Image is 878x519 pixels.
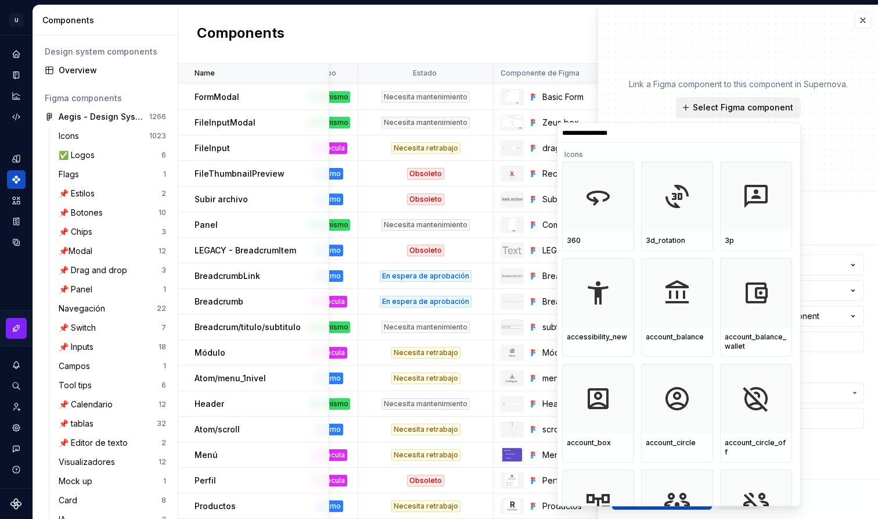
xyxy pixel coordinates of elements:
[542,270,609,282] div: Breadcrumb Link
[7,377,26,395] button: Search ⌘K
[45,92,166,104] div: Figma components
[542,475,609,486] div: Perfil
[59,322,100,334] div: 📌 Switch
[54,223,171,241] a: 📌 Chips3
[195,321,301,333] p: Breadcrum/titulo/subtitulo
[195,117,256,128] p: FileInputModal
[7,170,26,189] a: Components
[646,236,708,245] div: 3d_rotation
[40,108,171,126] a: Aegis - Design System1266
[59,341,98,353] div: 📌 Inputs
[725,236,787,245] div: 3p
[195,296,243,307] p: Breadcrumb
[693,102,793,113] span: Select Figma component
[59,437,132,449] div: 📌 Editor de texto
[54,127,171,145] a: Icons1023
[195,270,260,282] p: BreadcrumbLink
[59,418,98,429] div: 📌 tablas
[542,398,609,410] div: Header
[54,184,171,203] a: 📌 Estilos2
[195,424,240,435] p: Atom/scroll
[161,266,166,275] div: 3
[502,197,523,201] img: Subir archivo
[7,418,26,437] a: Settings
[7,439,26,458] button: Contact support
[45,46,166,58] div: Design system components
[509,218,516,232] img: Component 2
[161,151,166,160] div: 6
[413,69,437,78] p: Estado
[59,245,97,257] div: 📌Modal
[59,149,99,161] div: ✅ Logos
[382,117,470,128] div: Necesita mantenimiento
[59,303,110,314] div: Navegación
[161,496,166,505] div: 8
[725,332,787,351] div: account_balance_wallet
[59,130,84,142] div: Icons
[59,207,107,219] div: 📌 Botones
[157,419,166,428] div: 32
[195,69,215,78] p: Name
[54,261,171,280] a: 📌 Drag and drop3
[195,449,218,461] p: Menú
[161,381,166,390] div: 6
[382,91,470,103] div: Necesita mantenimiento
[59,360,95,372] div: Campos
[7,149,26,168] a: Design tokens
[59,475,97,487] div: Mock up
[380,296,472,307] div: En espera de aprobación
[7,356,26,374] div: Notifications
[54,242,171,260] a: 📌Modal12
[542,117,609,128] div: Zeus box
[195,219,218,231] p: Panel
[7,212,26,231] div: Storybook stories
[382,219,470,231] div: Necesita mantenimiento
[542,347,609,359] div: Módulo
[59,456,120,468] div: Visualizadores
[10,498,22,510] a: Supernova Logo
[7,233,26,252] a: Data sources
[195,373,266,384] p: Atom/menu_1nivel
[59,495,82,506] div: Card
[502,116,523,128] img: Zeus box
[195,475,216,486] p: Perfil
[54,376,171,395] a: Tool tips6
[54,472,171,491] a: Mock up1
[161,227,166,237] div: 3
[54,357,171,375] a: Campos1
[195,398,224,410] p: Header
[505,167,519,181] img: Rectangle 1
[159,457,166,467] div: 12
[502,244,523,257] img: LEGACY - BreadcrumItem
[7,45,26,63] a: Home
[54,414,171,433] a: 📌 tablas32
[54,395,171,414] a: 📌 Calendario12
[407,168,444,180] div: Obsoleto
[542,500,609,512] div: Productos
[542,373,609,384] div: menu_1nivel
[7,87,26,105] a: Analytics
[542,194,609,205] div: Subir archivo
[7,66,26,84] a: Documentation
[195,347,225,359] p: Módulo
[59,188,99,199] div: 📌 Estilos
[542,168,609,180] div: Rectangle 1
[542,219,609,231] div: Component 2
[391,373,460,384] div: Necesita retrabajo
[725,438,787,457] div: account_circle_off
[163,477,166,486] div: 1
[161,438,166,448] div: 2
[382,398,470,410] div: Necesita mantenimiento
[42,15,173,26] div: Components
[54,165,171,184] a: Flags1
[2,8,30,33] button: U
[7,191,26,210] div: Assets
[567,332,629,342] div: accessibility_new
[407,194,444,205] div: Obsoleto
[159,208,166,217] div: 10
[195,168,285,180] p: FileThumbnailPreview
